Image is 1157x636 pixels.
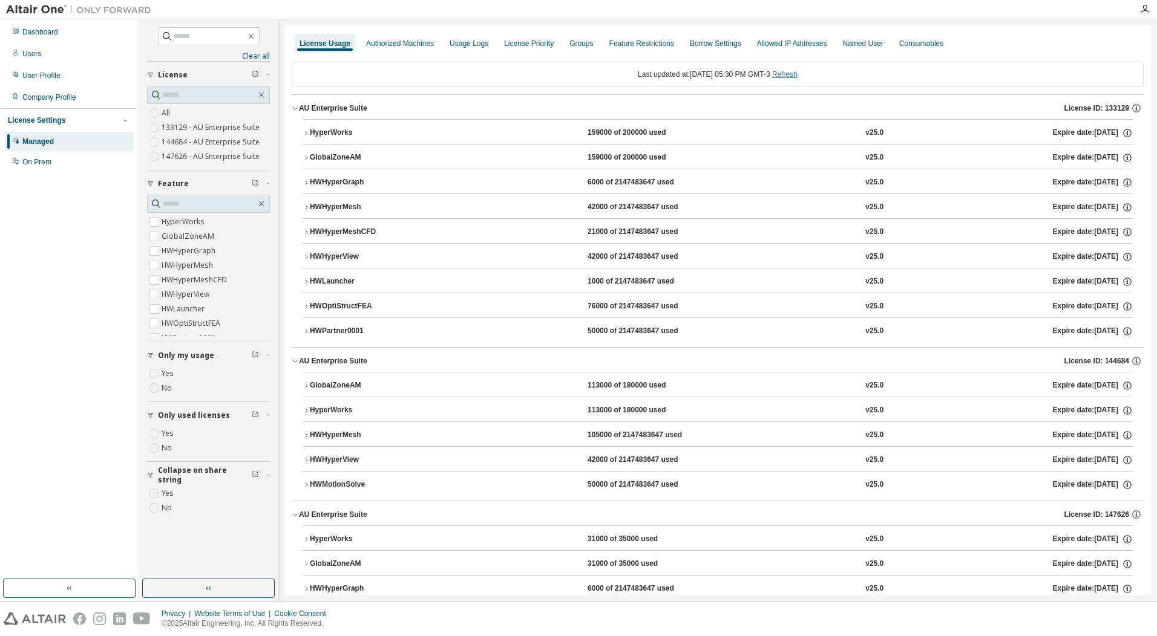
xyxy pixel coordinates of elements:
[303,318,1133,345] button: HWPartner000150000 of 2147483647 usedv25.0Expire date:[DATE]
[588,177,696,188] div: 6000 of 2147483647 used
[1052,202,1132,213] div: Expire date: [DATE]
[588,455,696,466] div: 42000 of 2147483647 used
[162,486,176,501] label: Yes
[1052,479,1132,490] div: Expire date: [DATE]
[310,455,419,466] div: HWHyperView
[299,103,367,113] div: AU Enterprise Suite
[113,612,126,625] img: linkedin.svg
[865,559,883,569] div: v25.0
[162,302,207,316] label: HWLauncher
[303,372,1133,399] button: GlobalZoneAM113000 of 180000 usedv25.0Expire date:[DATE]
[303,447,1133,473] button: HWHyperView42000 of 2147483647 usedv25.0Expire date:[DATE]
[865,430,883,441] div: v25.0
[1052,455,1132,466] div: Expire date: [DATE]
[147,51,270,61] a: Clear all
[292,95,1144,122] button: AU Enterprise SuiteLicense ID: 133129
[310,479,419,490] div: HWMotionSolve
[158,179,189,189] span: Feature
[450,39,488,48] div: Usage Logs
[22,49,41,59] div: Users
[1052,276,1132,287] div: Expire date: [DATE]
[303,472,1133,498] button: HWMotionSolve50000 of 2147483647 usedv25.0Expire date:[DATE]
[162,331,218,345] label: HWPartner0001
[299,356,367,366] div: AU Enterprise Suite
[158,466,252,485] span: Collapse on share string
[588,251,696,262] div: 42000 of 2147483647 used
[1052,128,1132,138] div: Expire date: [DATE]
[303,169,1133,196] button: HWHyperGraph6000 of 2147483647 usedv25.0Expire date:[DATE]
[22,137,54,146] div: Managed
[162,287,212,302] label: HWHyperView
[310,152,419,163] div: GlobalZoneAM
[310,380,419,391] div: GlobalZoneAM
[147,462,270,488] button: Collapse on share string
[147,342,270,369] button: Only my usage
[588,479,696,490] div: 50000 of 2147483647 used
[690,39,741,48] div: Borrow Settings
[252,179,259,189] span: Clear filter
[93,612,106,625] img: instagram.svg
[162,618,333,629] p: © 2025 Altair Engineering, Inc. All Rights Reserved.
[162,441,174,455] label: No
[147,170,270,197] button: Feature
[865,128,883,138] div: v25.0
[194,609,274,618] div: Website Terms of Use
[588,430,696,441] div: 105000 of 2147483647 used
[865,479,883,490] div: v25.0
[6,4,157,16] img: Altair One
[303,422,1133,449] button: HWHyperMesh105000 of 2147483647 usedv25.0Expire date:[DATE]
[22,157,51,167] div: On Prem
[162,501,174,515] label: No
[310,227,419,238] div: HWHyperMeshCFD
[865,152,883,163] div: v25.0
[366,39,434,48] div: Authorized Machines
[147,62,270,88] button: License
[504,39,554,48] div: License Priority
[310,326,419,337] div: HWPartner0001
[162,381,174,395] label: No
[865,177,883,188] div: v25.0
[162,609,194,618] div: Privacy
[865,251,883,262] div: v25.0
[865,202,883,213] div: v25.0
[310,251,419,262] div: HWHyperView
[162,106,172,120] label: All
[292,348,1144,374] button: AU Enterprise SuiteLicense ID: 144684
[588,380,696,391] div: 113000 of 180000 used
[303,194,1133,221] button: HWHyperMesh42000 of 2147483647 usedv25.0Expire date:[DATE]
[310,301,419,312] div: HWOptiStructFEA
[569,39,593,48] div: Groups
[310,128,419,138] div: HyperWorks
[865,583,883,594] div: v25.0
[303,576,1133,602] button: HWHyperGraph6000 of 2147483647 usedv25.0Expire date:[DATE]
[252,410,259,420] span: Clear filter
[158,351,214,360] span: Only my usage
[1052,152,1132,163] div: Expire date: [DATE]
[588,128,696,138] div: 159000 of 200000 used
[588,227,696,238] div: 21000 of 2147483647 used
[4,612,66,625] img: altair_logo.svg
[162,273,229,287] label: HWHyperMeshCFD
[303,293,1133,320] button: HWOptiStructFEA76000 of 2147483647 usedv25.0Expire date:[DATE]
[1052,534,1132,545] div: Expire date: [DATE]
[299,510,367,519] div: AU Enterprise Suite
[303,120,1133,146] button: HyperWorks159000 of 200000 usedv25.0Expire date:[DATE]
[865,455,883,466] div: v25.0
[865,276,883,287] div: v25.0
[303,244,1133,270] button: HWHyperView42000 of 2147483647 usedv25.0Expire date:[DATE]
[162,426,176,441] label: Yes
[252,70,259,80] span: Clear filter
[22,92,76,102] div: Company Profile
[588,326,696,337] div: 50000 of 2147483647 used
[162,258,215,273] label: HWHyperMesh
[865,534,883,545] div: v25.0
[162,316,223,331] label: HWOptiStructFEA
[158,410,230,420] span: Only used licenses
[1064,356,1129,366] span: License ID: 144684
[8,115,65,125] div: License Settings
[1052,177,1132,188] div: Expire date: [DATE]
[147,402,270,429] button: Only used licenses
[609,39,674,48] div: Feature Restrictions
[588,152,696,163] div: 159000 of 200000 used
[162,135,262,149] label: 144684 - AU Enterprise Suite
